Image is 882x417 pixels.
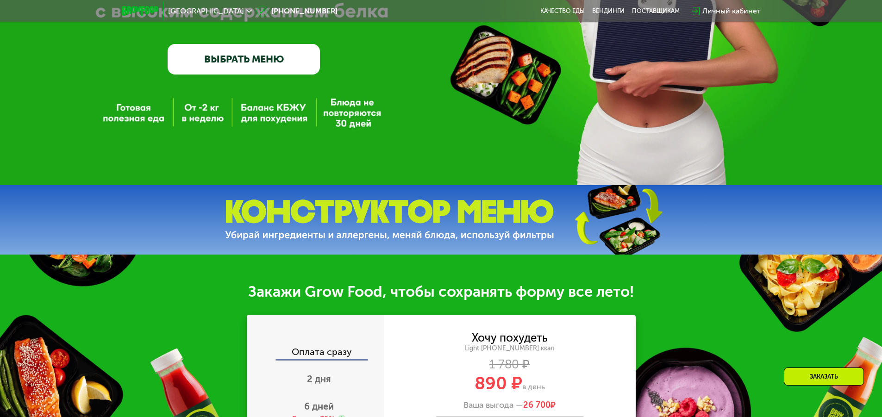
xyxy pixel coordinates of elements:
span: 6 дней [304,401,334,412]
span: в день [522,382,545,391]
div: Хочу похудеть [472,333,548,343]
span: 26 700 [523,400,550,410]
a: Вендинги [592,7,625,15]
div: Заказать [784,367,864,386]
div: поставщикам [632,7,680,15]
a: ВЫБРАТЬ МЕНЮ [168,44,320,75]
div: Личный кабинет [702,6,761,17]
div: 1 780 ₽ [384,360,636,370]
span: [GEOGRAPHIC_DATA] [168,7,244,15]
div: Light [PHONE_NUMBER] ккал [384,344,636,353]
a: [PHONE_NUMBER] [256,6,338,17]
a: Качество еды [540,7,585,15]
div: Оплата сразу [248,347,384,359]
span: 2 дня [307,373,331,385]
span: 890 ₽ [475,373,522,394]
div: Ваша выгода — [384,400,636,411]
span: ₽ [523,400,556,411]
